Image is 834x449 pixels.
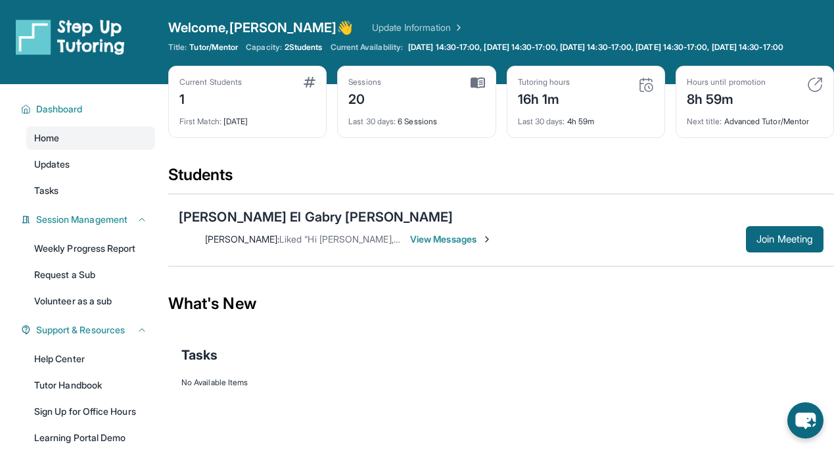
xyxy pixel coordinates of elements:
[168,275,834,333] div: What's New
[36,213,127,226] span: Session Management
[331,42,403,53] span: Current Availability:
[408,42,783,53] span: [DATE] 14:30-17:00, [DATE] 14:30-17:00, [DATE] 14:30-17:00, [DATE] 14:30-17:00, [DATE] 14:30-17:00
[348,87,381,108] div: 20
[372,21,464,34] a: Update Information
[482,234,492,245] img: Chevron-Right
[471,77,485,89] img: card
[348,77,381,87] div: Sessions
[179,116,221,126] span: First Match :
[756,235,813,243] span: Join Meeting
[451,21,464,34] img: Chevron Right
[26,373,155,397] a: Tutor Handbook
[31,103,147,116] button: Dashboard
[36,103,83,116] span: Dashboard
[518,108,654,127] div: 4h 59m
[807,77,823,93] img: card
[687,77,766,87] div: Hours until promotion
[34,184,58,197] span: Tasks
[26,126,155,150] a: Home
[246,42,282,53] span: Capacity:
[518,77,570,87] div: Tutoring hours
[26,263,155,287] a: Request a Sub
[34,158,70,171] span: Updates
[179,208,453,226] div: [PERSON_NAME] El Gabry [PERSON_NAME]
[26,347,155,371] a: Help Center
[168,18,354,37] span: Welcome, [PERSON_NAME] 👋
[687,108,823,127] div: Advanced Tutor/Mentor
[26,289,155,313] a: Volunteer as a sub
[26,153,155,176] a: Updates
[181,346,218,364] span: Tasks
[518,87,570,108] div: 16h 1m
[179,108,315,127] div: [DATE]
[168,164,834,193] div: Students
[16,18,125,55] img: logo
[181,377,821,388] div: No Available Items
[205,233,279,245] span: [PERSON_NAME] :
[746,226,823,252] button: Join Meeting
[348,108,484,127] div: 6 Sessions
[168,42,187,53] span: Title:
[638,77,654,93] img: card
[34,131,59,145] span: Home
[179,87,242,108] div: 1
[518,116,565,126] span: Last 30 days :
[405,42,786,53] a: [DATE] 14:30-17:00, [DATE] 14:30-17:00, [DATE] 14:30-17:00, [DATE] 14:30-17:00, [DATE] 14:30-17:00
[348,116,396,126] span: Last 30 days :
[36,323,125,337] span: Support & Resources
[179,77,242,87] div: Current Students
[31,323,147,337] button: Support & Resources
[687,116,722,126] span: Next title :
[285,42,323,53] span: 2 Students
[26,400,155,423] a: Sign Up for Office Hours
[26,237,155,260] a: Weekly Progress Report
[189,42,238,53] span: Tutor/Mentor
[787,402,823,438] button: chat-button
[687,87,766,108] div: 8h 59m
[410,233,492,246] span: View Messages
[31,213,147,226] button: Session Management
[26,179,155,202] a: Tasks
[304,77,315,87] img: card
